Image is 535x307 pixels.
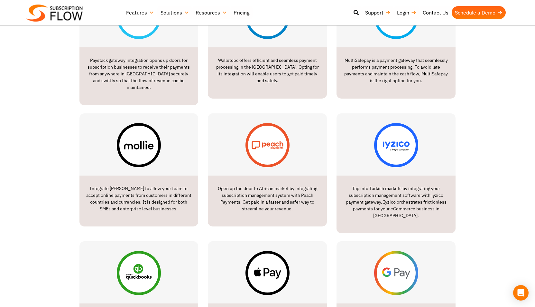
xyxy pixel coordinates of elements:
a: Pricing [230,6,253,19]
a: Login [394,6,420,19]
p: Integrate [PERSON_NAME] to allow your team to accept online payments from customers in different ... [86,185,192,212]
p: Open up the door to African market by integrating subscription management system with Peach Payme... [214,185,320,212]
a: Contact Us [420,6,452,19]
a: Resources [192,6,230,19]
img: QuickBooks Payments [117,251,161,295]
img: applepay-icon [245,251,290,295]
p: Walletdoc offers efficient and seamless payment processing in the [GEOGRAPHIC_DATA]. Opting for i... [214,57,320,84]
img: googlepay icon [374,251,418,295]
p: Paystack gateway integration opens up doors for subscription businesses to receive their payments... [86,57,192,91]
a: Schedule a Demo [452,6,506,19]
p: MultiSafepay is a payment gateway that seamlessly performs payment processing. To avoid late paym... [343,57,449,84]
a: Support [362,6,394,19]
a: Solutions [157,6,192,19]
p: Tap into Turkish markets by integrating your subscription management software with iyzico payment... [343,185,449,219]
div: Open Intercom Messenger [513,285,529,301]
a: Features [123,6,157,19]
img: Subscriptionflow [26,5,83,22]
